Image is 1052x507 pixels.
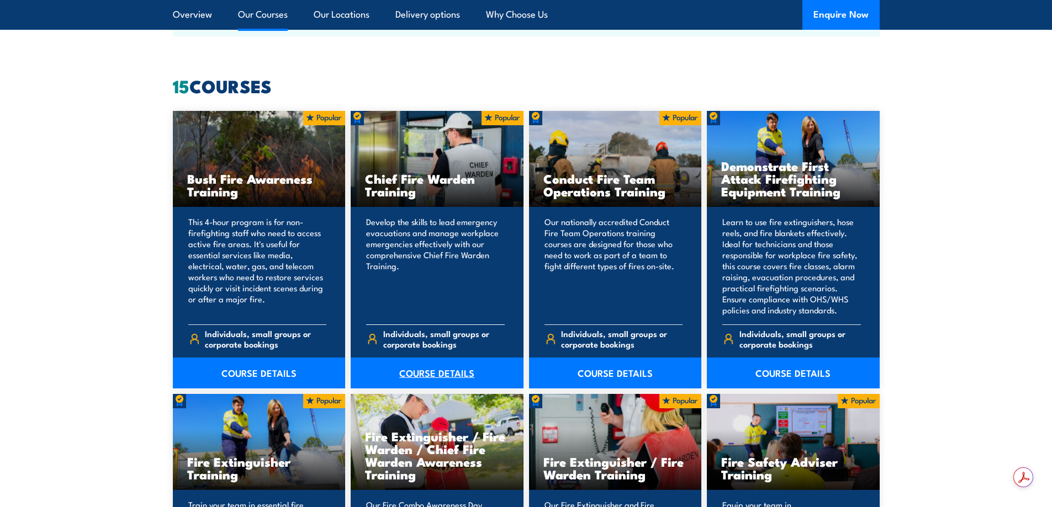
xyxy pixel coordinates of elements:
[365,172,509,198] h3: Chief Fire Warden Training
[173,357,346,388] a: COURSE DETAILS
[187,172,331,198] h3: Bush Fire Awareness Training
[561,328,683,349] span: Individuals, small groups or corporate bookings
[205,328,326,349] span: Individuals, small groups or corporate bookings
[173,72,189,99] strong: 15
[543,455,688,481] h3: Fire Extinguisher / Fire Warden Training
[365,430,509,481] h3: Fire Extinguisher / Fire Warden / Chief Fire Warden Awareness Training
[188,216,327,316] p: This 4-hour program is for non-firefighting staff who need to access active fire areas. It's usef...
[529,357,702,388] a: COURSE DETAILS
[543,172,688,198] h3: Conduct Fire Team Operations Training
[739,328,861,349] span: Individuals, small groups or corporate bookings
[366,216,505,316] p: Develop the skills to lead emergency evacuations and manage workplace emergencies effectively wit...
[721,455,865,481] h3: Fire Safety Adviser Training
[544,216,683,316] p: Our nationally accredited Conduct Fire Team Operations training courses are designed for those wh...
[707,357,880,388] a: COURSE DETAILS
[722,216,861,316] p: Learn to use fire extinguishers, hose reels, and fire blankets effectively. Ideal for technicians...
[351,357,524,388] a: COURSE DETAILS
[173,78,880,93] h2: COURSES
[383,328,505,349] span: Individuals, small groups or corporate bookings
[187,455,331,481] h3: Fire Extinguisher Training
[721,159,865,198] h3: Demonstrate First Attack Firefighting Equipment Training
